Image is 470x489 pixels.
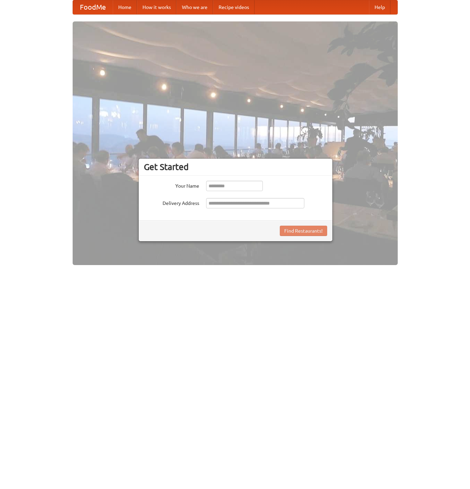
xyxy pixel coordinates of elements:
[73,0,113,14] a: FoodMe
[113,0,137,14] a: Home
[280,226,327,236] button: Find Restaurants!
[213,0,255,14] a: Recipe videos
[369,0,390,14] a: Help
[144,181,199,189] label: Your Name
[176,0,213,14] a: Who we are
[137,0,176,14] a: How it works
[144,162,327,172] h3: Get Started
[144,198,199,207] label: Delivery Address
